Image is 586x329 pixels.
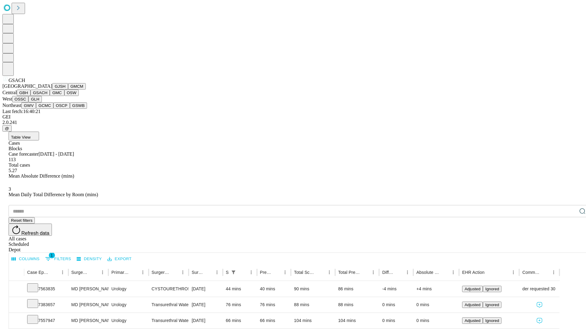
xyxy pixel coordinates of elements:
span: Adjusted [465,287,480,291]
button: @ [2,125,12,132]
span: 1 [49,252,55,258]
div: 2.0.241 [2,120,584,125]
div: MD [PERSON_NAME] R Md [71,281,105,297]
span: Table View [11,135,31,140]
div: 44 mins [226,281,254,297]
div: [DATE] [192,281,220,297]
div: Comments [522,270,540,275]
div: 104 mins [294,313,332,328]
button: Menu [98,268,107,277]
div: [DATE] [192,313,220,328]
button: GJSH [52,83,68,90]
div: Case Epic Id [27,270,49,275]
div: EHR Action [462,270,484,275]
span: Total cases [9,162,30,168]
span: provider requested 30 mins [513,281,566,297]
div: Surgery Name [152,270,169,275]
button: Sort [238,268,247,277]
button: Expand [12,300,21,310]
button: Sort [204,268,213,277]
div: 66 mins [260,313,288,328]
button: GLH [28,96,42,102]
button: Menu [213,268,221,277]
span: Ignored [485,302,499,307]
div: provider requested 30 mins [522,281,556,297]
div: Surgeon Name [71,270,89,275]
div: Scheduled In Room Duration [226,270,229,275]
button: Density [75,254,103,264]
button: Menu [325,268,334,277]
span: Ignored [485,318,499,323]
span: GSACH [9,78,25,83]
div: 7563835 [27,281,65,297]
div: Predicted In Room Duration [260,270,272,275]
button: Ignored [483,286,501,292]
div: MD [PERSON_NAME] R Md [71,313,105,328]
div: 88 mins [294,297,332,313]
button: OSSC [12,96,29,102]
button: Menu [281,268,289,277]
button: Table View [9,132,39,140]
button: Menu [509,268,518,277]
button: Show filters [229,268,238,277]
button: Select columns [10,254,41,264]
div: 7383657 [27,297,65,313]
div: Transurethral Waterjet [MEDICAL_DATA] of [MEDICAL_DATA] [152,313,186,328]
button: Sort [395,268,403,277]
button: Sort [272,268,281,277]
div: 88 mins [338,297,376,313]
button: Show filters [44,254,73,264]
div: CYSTOURETHROSCOPY WITH INSERTION URETERAL [MEDICAL_DATA] [152,281,186,297]
div: 0 mins [382,313,410,328]
button: Menu [139,268,147,277]
span: Reset filters [11,218,32,223]
span: Northeast [2,103,21,108]
button: OSCP [53,102,70,109]
span: Adjusted [465,318,480,323]
div: MD [PERSON_NAME] R Md [71,297,105,313]
button: Ignored [483,302,501,308]
span: Mean Daily Total Difference by Room (mins) [9,192,98,197]
div: 66 mins [226,313,254,328]
span: [DATE] - [DATE] [38,151,74,157]
span: 5.27 [9,168,17,173]
div: Transurethral Waterjet [MEDICAL_DATA] of [MEDICAL_DATA] [152,297,186,313]
div: Total Scheduled Duration [294,270,316,275]
button: GWV [21,102,36,109]
button: GSWB [70,102,87,109]
div: Surgery Date [192,270,204,275]
button: Sort [170,268,179,277]
span: Refresh data [21,231,49,236]
div: Urology [111,297,145,313]
button: Adjusted [462,302,483,308]
button: Menu [369,268,378,277]
button: Export [106,254,133,264]
div: Total Predicted Duration [338,270,360,275]
span: 3 [9,186,11,192]
button: Adjusted [462,286,483,292]
div: 90 mins [294,281,332,297]
button: Reset filters [9,217,35,224]
div: 76 mins [226,297,254,313]
div: -4 mins [382,281,410,297]
div: [DATE] [192,297,220,313]
button: Menu [403,268,412,277]
button: Expand [12,316,21,326]
button: Menu [179,268,187,277]
div: 1 active filter [229,268,238,277]
button: Sort [90,268,98,277]
div: 104 mins [338,313,376,328]
span: Mean Absolute Difference (mins) [9,173,74,179]
div: 7557947 [27,313,65,328]
button: Menu [247,268,255,277]
span: West [2,96,12,101]
span: Ignored [485,287,499,291]
span: Central [2,90,17,95]
button: Sort [50,268,58,277]
span: [GEOGRAPHIC_DATA] [2,83,52,89]
span: Case forecaster [9,151,38,157]
button: GBH [17,90,31,96]
button: Sort [440,268,449,277]
span: 113 [9,157,16,162]
button: Expand [12,284,21,295]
